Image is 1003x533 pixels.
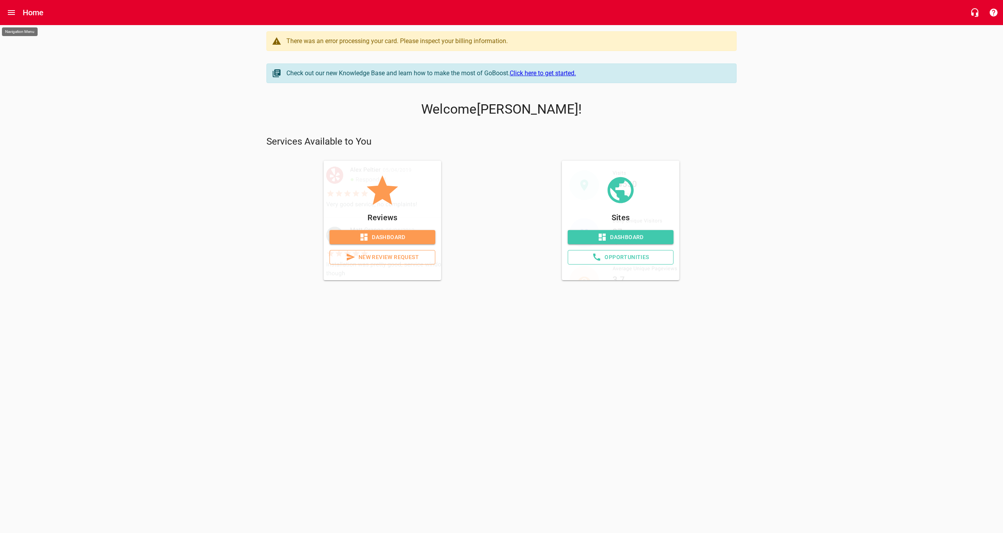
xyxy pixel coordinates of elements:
div: There was an error processing your card. Please inspect your billing information. [286,36,728,46]
p: Reviews [330,211,435,224]
a: Click here to get started. [510,69,576,77]
button: Live Chat [965,3,984,22]
button: Open drawer [2,3,21,22]
p: Welcome [PERSON_NAME] ! [266,102,737,117]
div: Check out our new Knowledge Base and learn how to make the most of GoBoost. [286,69,728,78]
p: Sites [568,211,673,224]
span: Dashboard [336,232,429,242]
button: Support Portal [984,3,1003,22]
span: Dashboard [574,232,667,242]
h6: Home [23,6,44,19]
a: Opportunities [568,250,673,265]
a: New Review Request [330,250,435,265]
a: Dashboard [568,230,673,245]
span: Opportunities [574,252,667,262]
a: There was an error processing your card. Please inspect your billing information. [266,31,737,51]
span: New Review Request [336,252,429,262]
p: Services Available to You [266,136,737,148]
a: Dashboard [330,230,435,245]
